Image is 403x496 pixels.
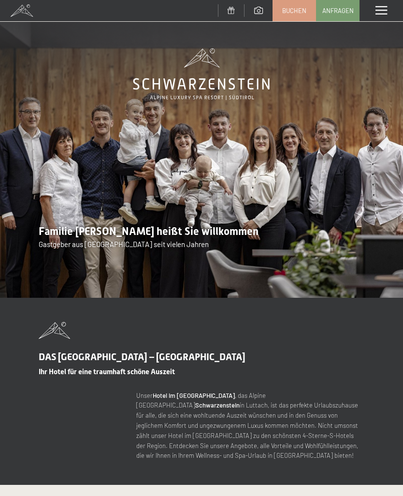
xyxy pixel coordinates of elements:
[136,391,364,461] p: Unser , das Alpine [GEOGRAPHIC_DATA] in Luttach, ist das perfekte Urlaubszuhause für alle, die si...
[322,6,354,15] span: Anfragen
[39,240,209,248] span: Gastgeber aus [GEOGRAPHIC_DATA] seit vielen Jahren
[317,0,359,21] a: Anfragen
[273,0,316,21] a: Buchen
[282,6,306,15] span: Buchen
[39,367,175,376] span: Ihr Hotel für eine traumhaft schöne Auszeit
[39,225,259,237] span: Familie [PERSON_NAME] heißt Sie willkommen
[153,392,235,399] strong: Hotel im [GEOGRAPHIC_DATA]
[195,401,240,409] strong: Schwarzenstein
[39,351,245,363] span: DAS [GEOGRAPHIC_DATA] – [GEOGRAPHIC_DATA]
